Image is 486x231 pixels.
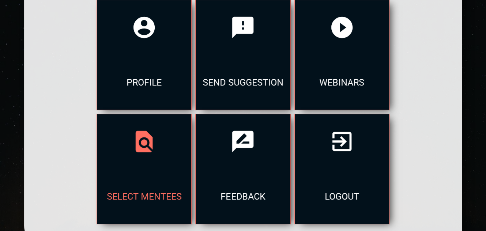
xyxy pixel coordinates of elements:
div: feedback [196,169,290,224]
div: webinars [295,55,389,110]
div: send suggestion [196,55,290,110]
div: select mentees [97,169,191,224]
div: logout [295,169,389,224]
div: profile [97,55,191,110]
